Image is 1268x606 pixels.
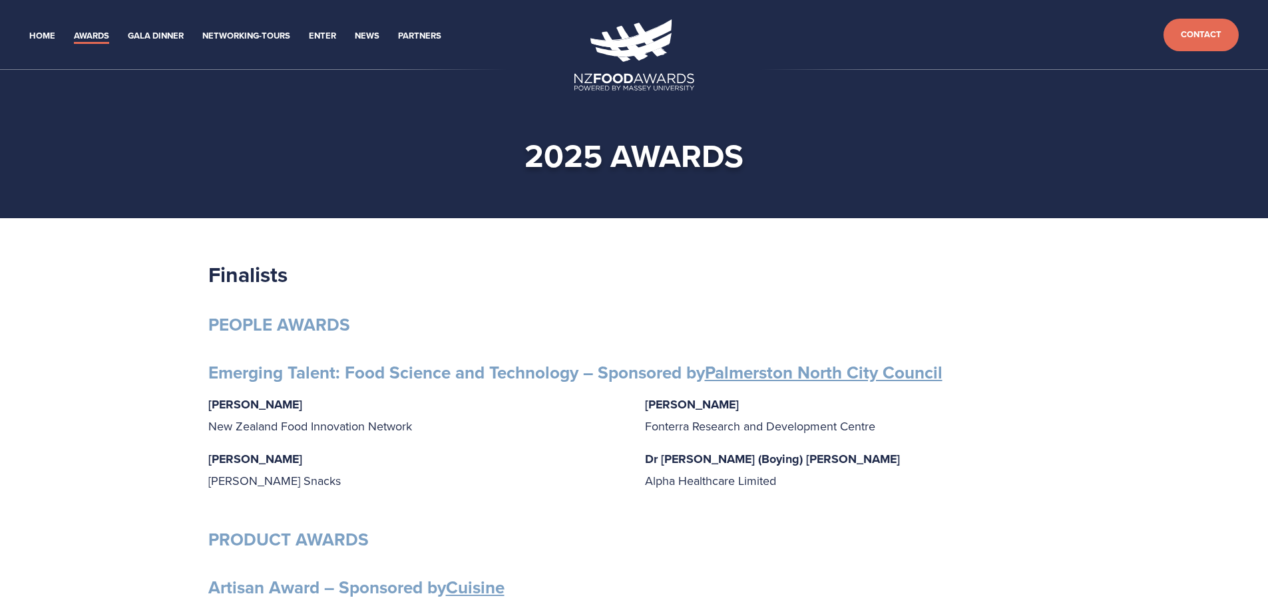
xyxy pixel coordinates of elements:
[208,259,288,290] strong: Finalists
[208,448,624,491] p: [PERSON_NAME] Snacks
[208,312,350,337] strong: PEOPLE AWARDS
[208,450,302,468] strong: [PERSON_NAME]
[230,136,1039,176] h1: 2025 awards
[208,575,505,600] strong: Artisan Award – Sponsored by
[705,360,943,385] a: Palmerston North City Council
[74,29,109,44] a: Awards
[1163,19,1239,51] a: Contact
[645,448,1060,491] p: Alpha Healthcare Limited
[208,527,369,552] strong: PRODUCT AWARDS
[208,396,302,413] strong: [PERSON_NAME]
[645,450,900,468] strong: Dr [PERSON_NAME] (Boying) [PERSON_NAME]
[208,360,943,385] strong: Emerging Talent: Food Science and Technology – Sponsored by
[645,394,1060,436] p: Fonterra Research and Development Centre
[309,29,336,44] a: Enter
[446,575,505,600] a: Cuisine
[355,29,379,44] a: News
[29,29,55,44] a: Home
[128,29,184,44] a: Gala Dinner
[208,394,624,436] p: New Zealand Food Innovation Network
[202,29,290,44] a: Networking-Tours
[398,29,441,44] a: Partners
[645,396,739,413] strong: [PERSON_NAME]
